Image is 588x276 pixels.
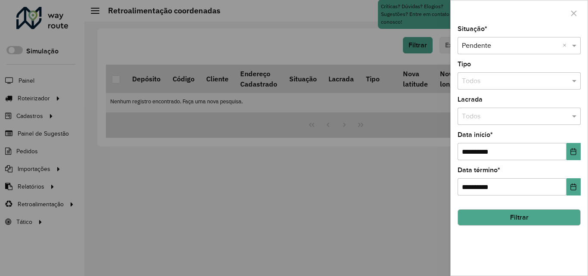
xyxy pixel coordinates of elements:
[458,24,487,34] label: Situação
[458,130,493,140] label: Data início
[458,59,471,69] label: Tipo
[566,178,581,195] button: Choose Date
[566,143,581,160] button: Choose Date
[563,40,570,51] span: Clear all
[458,94,483,105] label: Lacrada
[458,165,500,175] label: Data término
[458,209,581,226] button: Filtrar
